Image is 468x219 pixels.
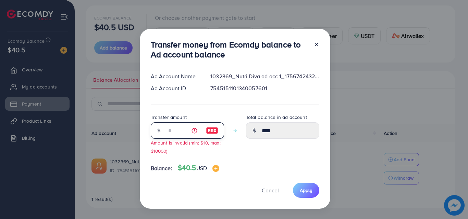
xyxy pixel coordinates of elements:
label: Total balance in ad account [246,114,307,121]
span: Balance: [151,164,172,172]
button: Cancel [253,183,287,197]
img: image [206,126,218,135]
span: Apply [300,187,312,194]
div: 1032369_Nutri Diva ad acc 1_1756742432079 [205,72,324,80]
button: Apply [293,183,319,197]
h4: $40.5 [178,164,219,172]
span: Cancel [262,187,279,194]
h3: Transfer money from Ecomdy balance to Ad account balance [151,40,308,59]
small: Amount is invalid (min: $10, max: $10000) [151,139,221,154]
img: image [212,165,219,172]
span: USD [196,164,207,172]
div: 7545151101340057601 [205,84,324,92]
div: Ad Account ID [145,84,205,92]
div: Ad Account Name [145,72,205,80]
label: Transfer amount [151,114,187,121]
